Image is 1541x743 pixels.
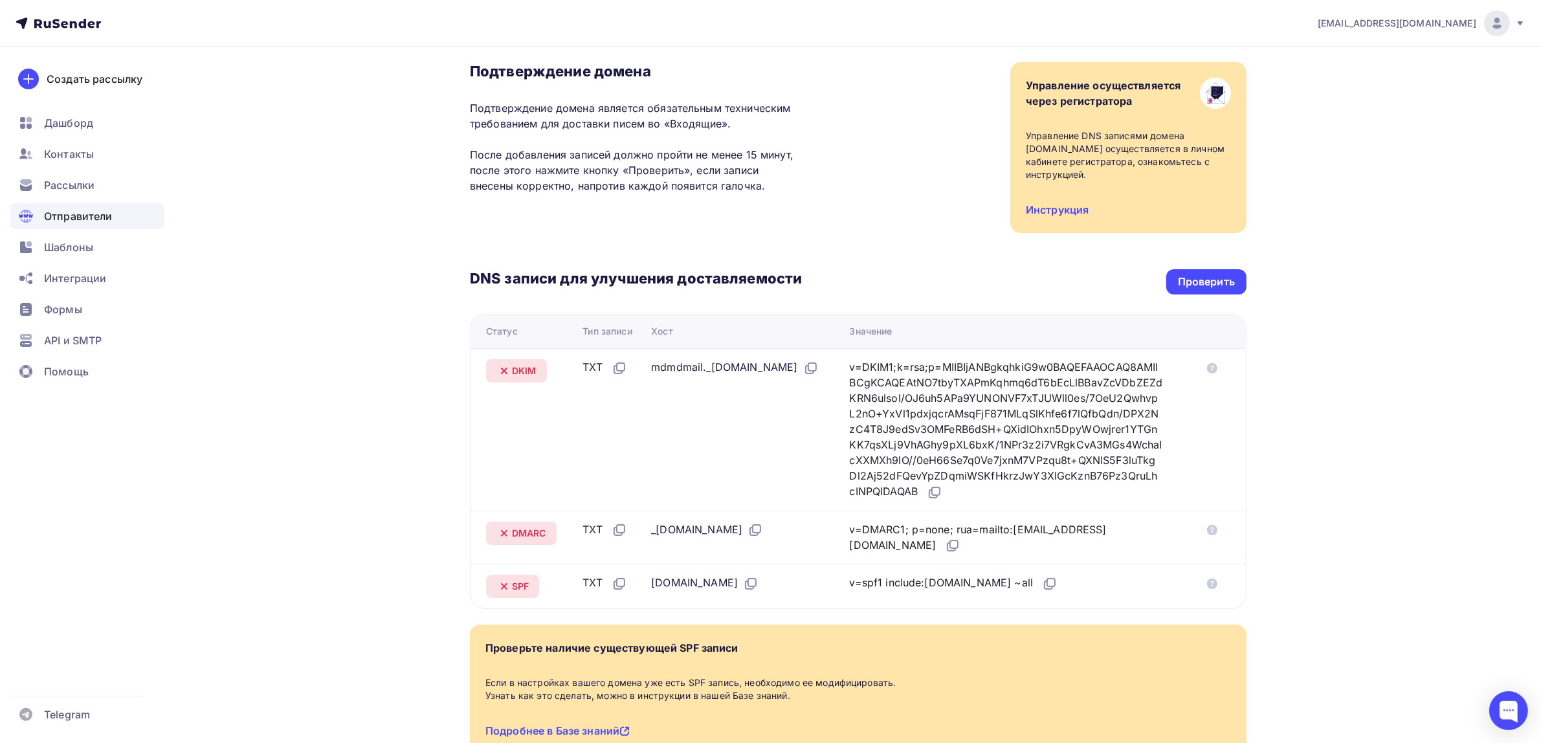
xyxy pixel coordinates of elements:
span: Дашборд [44,115,93,131]
span: API и SMTP [44,333,102,348]
div: TXT [582,359,626,376]
span: Шаблоны [44,239,93,255]
h3: DNS записи для улучшения доставляемости [470,269,802,290]
a: Шаблоны [10,234,164,260]
a: Дашборд [10,110,164,136]
div: Если в настройках вашего домена уже есть SPF запись, необходимо ее модифицировать. Узнать как это... [485,676,1231,702]
div: Тип записи [582,325,632,338]
span: Рассылки [44,177,94,193]
span: Telegram [44,707,90,722]
a: Формы [10,296,164,322]
span: [EMAIL_ADDRESS][DOMAIN_NAME] [1318,17,1476,30]
div: v=DMARC1; p=none; rua=mailto:[EMAIL_ADDRESS][DOMAIN_NAME] [850,522,1163,554]
span: Контакты [44,146,94,162]
a: Отправители [10,203,164,229]
a: [EMAIL_ADDRESS][DOMAIN_NAME] [1318,10,1525,36]
div: [DOMAIN_NAME] [651,575,759,592]
span: SPF [512,580,529,593]
div: mdmdmail._[DOMAIN_NAME] [651,359,818,376]
a: Рассылки [10,172,164,198]
div: Управление осуществляется через регистратора [1026,78,1181,109]
div: _[DOMAIN_NAME] [651,522,763,538]
div: TXT [582,522,626,538]
div: Создать рассылку [47,71,142,87]
a: Подробнее в Базе знаний [485,724,630,737]
div: Значение [850,325,892,338]
a: Контакты [10,141,164,167]
div: Проверьте наличие существующей SPF записи [485,640,738,656]
span: Интеграции [44,271,106,286]
span: Формы [44,302,82,317]
div: v=spf1 include:[DOMAIN_NAME] ~all [850,575,1058,592]
span: Помощь [44,364,89,379]
span: DMARC [512,527,546,540]
div: v=DKIM1;k=rsa;p=MIIBIjANBgkqhkiG9w0BAQEFAAOCAQ8AMIIBCgKCAQEAtNO7tbyTXAPmKqhmq6dT6bEcLlBBavZcVDbZE... [850,359,1163,500]
span: DKIM [512,364,537,377]
span: Отправители [44,208,113,224]
h3: Подтверждение домена [470,62,802,80]
a: Инструкция [1026,203,1089,216]
div: Статус [486,325,518,338]
p: Подтверждение домена является обязательным техническим требованием для доставки писем во «Входящи... [470,100,802,194]
div: Управление DNS записями домена [DOMAIN_NAME] осуществляется в личном кабинете регистратора, ознак... [1026,129,1231,181]
div: Проверить [1178,274,1235,289]
div: TXT [582,575,626,592]
div: Хост [651,325,673,338]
